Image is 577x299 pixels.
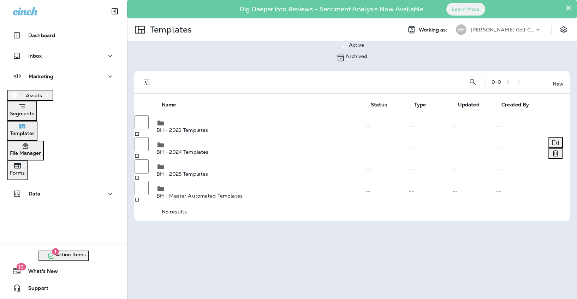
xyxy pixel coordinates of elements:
[7,141,44,160] button: File Manager
[28,33,55,38] p: Dashboard
[7,69,120,83] button: Marketing
[147,24,192,35] p: Templates
[548,148,563,159] button: Delete
[7,90,53,101] button: Assets
[557,23,570,36] button: Settings
[140,75,154,89] button: Filters
[371,101,396,108] span: Status
[452,159,496,181] td: --
[409,159,452,181] td: --
[26,93,42,98] p: Assets
[496,137,548,159] td: --
[496,115,570,137] td: --
[7,281,120,295] button: Support
[21,268,58,277] span: What's New
[501,102,529,108] span: Created By
[156,171,365,177] p: BH - 2025 Templates
[446,3,485,16] button: Learn More
[10,111,34,116] p: Segments
[10,130,35,136] p: Templates
[52,248,59,255] span: 1
[16,263,26,270] span: 19
[409,137,452,159] td: --
[7,28,120,42] button: Dashboard
[471,27,534,33] p: [PERSON_NAME] Golf Course
[496,181,570,203] td: --
[365,115,409,137] td: --
[156,193,365,199] p: BH - Master Automated Templates
[156,149,365,155] p: BH - 2024 Templates
[156,203,548,221] td: No results
[452,181,496,203] td: --
[458,102,480,108] span: Updated
[565,2,572,13] button: Close
[7,121,37,141] button: Templates
[365,159,409,181] td: --
[219,8,444,10] p: Dig Deeper into Reviews - Sentiment Analysis Now Available
[38,251,89,261] button: 1Action Items
[156,127,365,133] p: BH - 2023 Templates
[7,264,120,278] button: 19What's New
[7,160,28,180] button: Forms
[349,42,364,48] p: Active
[456,24,466,35] div: BH
[414,102,426,108] span: Type
[21,285,48,294] span: Support
[7,187,120,201] button: Data
[496,159,570,181] td: --
[452,115,496,137] td: --
[371,102,387,108] span: Status
[409,181,452,203] td: --
[365,181,409,203] td: --
[10,170,25,176] p: Forms
[55,252,86,260] span: Action Items
[553,81,564,87] p: New
[419,27,449,33] span: Working as:
[548,137,563,148] button: Move to folder
[162,101,185,108] span: Name
[452,137,496,159] td: --
[29,74,53,79] p: Marketing
[492,79,501,85] div: 0 - 0
[345,53,367,59] p: Archived
[7,49,120,63] button: Inbox
[29,191,41,197] p: Data
[10,150,41,156] p: File Manager
[365,137,409,159] td: --
[409,115,452,137] td: --
[28,53,42,59] p: Inbox
[7,101,37,121] button: Segments
[414,101,435,108] span: Type
[105,4,125,18] button: Collapse Sidebar
[466,75,480,89] button: Search Templates
[162,102,176,108] span: Name
[501,101,538,108] span: Created By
